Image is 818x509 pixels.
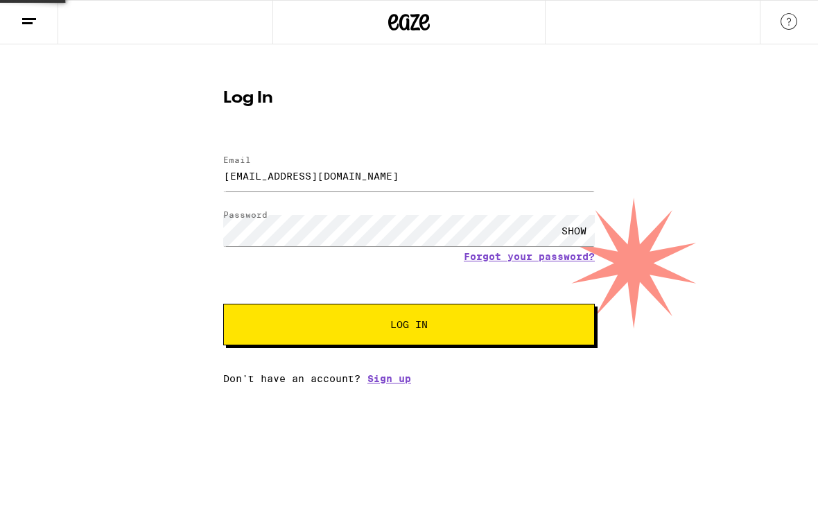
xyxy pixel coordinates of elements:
[390,320,428,329] span: Log In
[223,373,595,384] div: Don't have an account?
[464,251,595,262] a: Forgot your password?
[223,160,595,191] input: Email
[223,304,595,345] button: Log In
[367,373,411,384] a: Sign up
[223,90,595,107] h1: Log In
[553,215,595,246] div: SHOW
[223,155,251,164] label: Email
[223,210,268,219] label: Password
